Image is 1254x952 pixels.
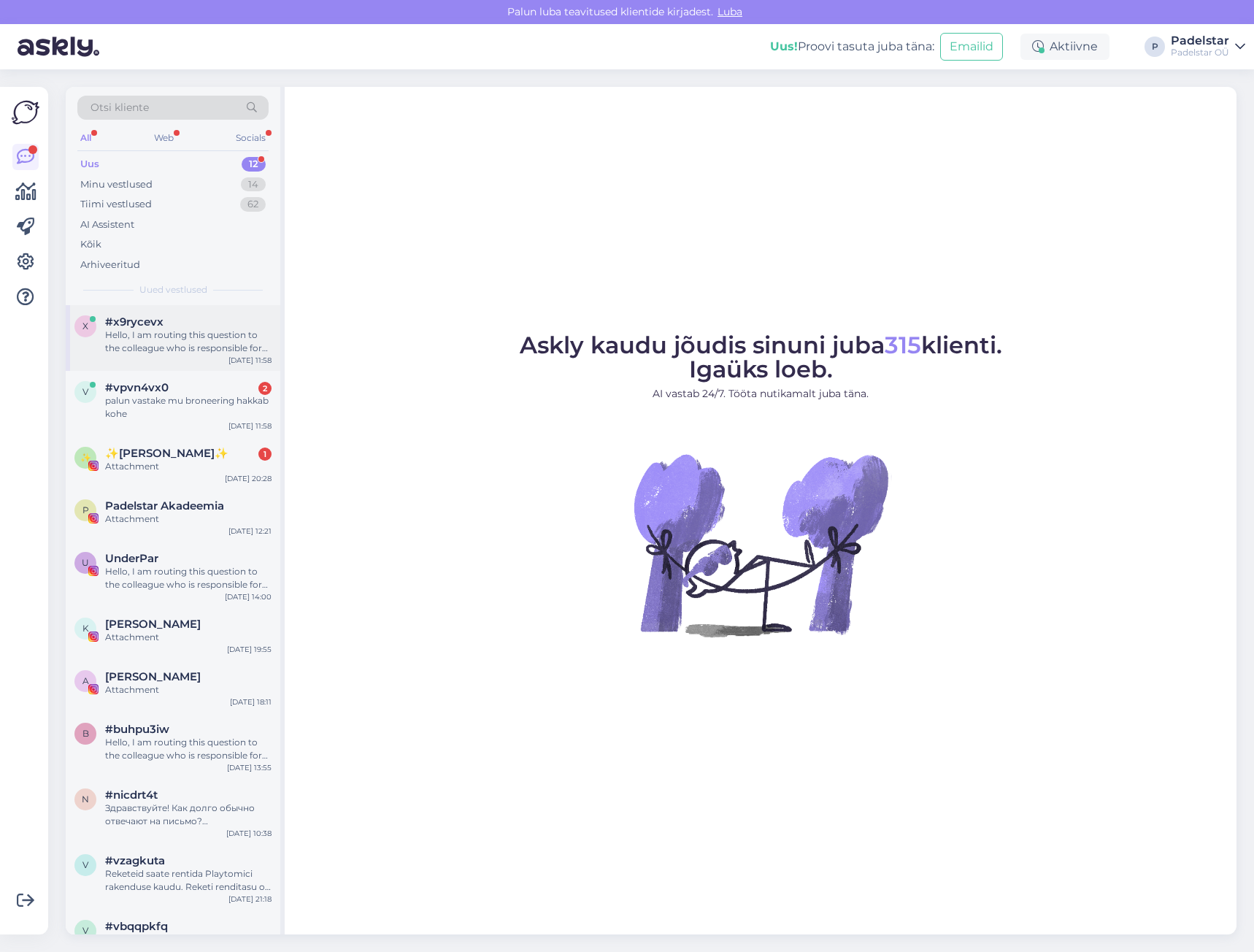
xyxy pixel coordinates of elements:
div: Attachment [105,631,272,644]
span: #buhpu3iw [105,723,169,736]
span: #vbqqpkfq [105,920,168,933]
span: P [82,504,89,515]
div: [DATE] 21:18 [228,894,272,905]
img: No Chat active [629,413,892,676]
span: Padelstar Akadeemia [105,499,224,513]
span: ✨Kelly Sildaru✨ [105,447,228,460]
div: Reketeid saate rentida Playtomici rakenduse kaudu. Reketi renditasu on 3 eurot ja pallid on kohap... [105,867,272,894]
div: palun vastake mu broneering hakkab kohe [105,394,272,421]
div: 62 [240,197,266,212]
div: [DATE] 10:38 [226,828,272,839]
div: Hello, I am routing this question to the colleague who is responsible for this topic. The reply m... [105,565,272,591]
span: ✨ [80,452,91,463]
div: Hello, I am routing this question to the colleague who is responsible for this topic. The reply m... [105,329,272,355]
span: Uued vestlused [139,283,207,296]
div: Padelstar OÜ [1171,47,1229,58]
span: A [82,675,89,686]
div: [DATE] 11:58 [228,421,272,431]
b: Uus! [770,39,798,53]
div: Attachment [105,460,272,473]
div: Arhiveeritud [80,258,140,272]
span: Askly kaudu jõudis sinuni juba klienti. Igaüks loeb. [520,331,1002,383]
span: #vpvn4vx0 [105,381,169,394]
div: Minu vestlused [80,177,153,192]
span: Kerstin Koort [105,618,201,631]
a: PadelstarPadelstar OÜ [1171,35,1245,58]
div: Tiimi vestlused [80,197,152,212]
div: [DATE] 18:11 [230,696,272,707]
div: [DATE] 11:58 [228,355,272,366]
span: #x9rycevx [105,315,164,329]
div: Attachment [105,683,272,696]
div: [DATE] 12:21 [228,526,272,537]
img: Askly Logo [12,99,39,126]
div: 14 [241,177,266,192]
span: K [82,623,89,634]
div: AI Assistent [80,218,134,232]
span: x [82,320,88,331]
div: [DATE] 19:55 [227,644,272,655]
div: Kõik [80,237,101,252]
div: P [1145,37,1165,57]
div: 1 [258,448,272,461]
span: Amin Zarafshan [105,670,201,683]
div: [DATE] 13:55 [227,762,272,773]
div: Attachment [105,513,272,526]
span: Otsi kliente [91,100,149,115]
span: v [82,386,88,397]
span: n [82,794,89,805]
span: U [82,557,89,568]
button: Emailid [940,33,1003,61]
div: 2 [258,382,272,395]
span: #vzagkuta [105,854,165,867]
div: 12 [242,157,266,172]
div: Padelstar [1171,35,1229,47]
div: [DATE] 20:28 [225,473,272,484]
span: v [82,859,88,870]
p: AI vastab 24/7. Tööta nutikamalt juba täna. [520,386,1002,402]
span: Luba [713,5,747,18]
div: Uus [80,157,99,172]
div: [DATE] 14:00 [225,591,272,602]
span: v [82,925,88,936]
div: All [77,128,94,147]
div: Здравствуйте! Как долго обычно отвечают на письмо? [PERSON_NAME] отправила, но ответа еще не полу... [105,802,272,828]
span: 315 [885,331,921,359]
div: Aktiivne [1020,34,1109,60]
div: Web [151,128,177,147]
span: #nicdrt4t [105,788,158,802]
span: UnderPar [105,552,158,565]
div: Proovi tasuta juba täna: [770,38,934,55]
div: Hello, I am routing this question to the colleague who is responsible for this topic. The reply m... [105,736,272,762]
span: b [82,728,89,739]
div: Socials [233,128,269,147]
